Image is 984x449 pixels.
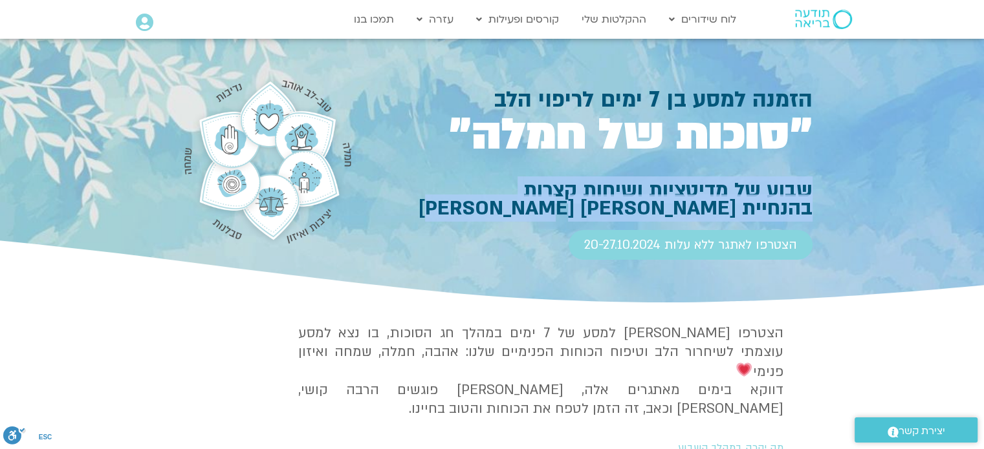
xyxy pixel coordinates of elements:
span: יצירת קשר [899,423,945,440]
a: לוח שידורים [662,7,743,32]
h1: הזמנה למסע בן 7 ימים לריפוי הלב [364,90,813,110]
a: יצירת קשר [855,417,978,443]
a: ההקלטות שלי [575,7,653,32]
img: תודעה בריאה [795,10,852,29]
h1: שבוע של מדיטציות ושיחות קצרות בהנחיית [PERSON_NAME] [PERSON_NAME] [364,181,813,217]
a: קורסים ופעילות [470,7,565,32]
a: תמכו בנו [347,7,400,32]
span: הצטרפו לאתגר ללא עלות 20-27.10.2024 [584,238,797,252]
h1: ״סוכות של חמלה״ [364,115,813,155]
h4: הצטרפו [PERSON_NAME] למסע של 7 ימים במהלך חג הסוכות, בו נצא למסע עוצמתי לשיחרור הלב וטיפוח הכוחות... [298,324,783,419]
a: הצטרפו לאתגר ללא עלות 20-27.10.2024 [569,230,813,260]
a: עזרה [410,7,460,32]
img: 💗 [736,362,752,377]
